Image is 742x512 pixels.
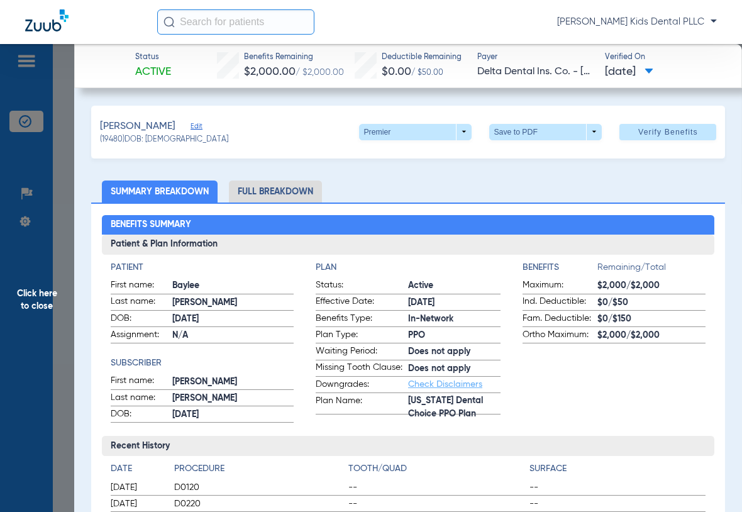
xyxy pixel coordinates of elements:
[359,124,472,140] button: Premier
[25,9,69,31] img: Zuub Logo
[111,312,172,327] span: DOB:
[135,52,171,64] span: Status
[172,329,294,342] span: N/A
[408,345,501,359] span: Does not apply
[523,312,597,327] span: Fam. Deductible:
[523,328,597,343] span: Ortho Maximum:
[111,374,172,389] span: First name:
[111,408,172,423] span: DOB:
[111,261,294,274] h4: Patient
[411,69,443,77] span: / $50.00
[111,391,172,406] span: Last name:
[316,328,408,343] span: Plan Type:
[529,498,706,510] span: --
[408,313,501,326] span: In-Network
[597,329,706,342] span: $2,000/$2,000
[489,124,602,140] button: Save to PDF
[477,52,594,64] span: Payer
[100,119,175,135] span: [PERSON_NAME]
[191,122,202,134] span: Edit
[605,64,653,80] span: [DATE]
[382,66,411,77] span: $0.00
[679,452,742,512] iframe: Chat Widget
[316,378,408,393] span: Downgrades:
[348,462,524,480] app-breakdown-title: Tooth/Quad
[229,181,322,203] li: Full Breakdown
[163,16,175,28] img: Search Icon
[174,462,344,476] h4: Procedure
[111,279,172,294] span: First name:
[348,498,524,510] span: --
[348,462,524,476] h4: Tooth/Quad
[172,376,294,389] span: [PERSON_NAME]
[111,357,294,370] h4: Subscriber
[244,52,344,64] span: Benefits Remaining
[172,408,294,421] span: [DATE]
[529,462,706,480] app-breakdown-title: Surface
[529,481,706,494] span: --
[316,312,408,327] span: Benefits Type:
[316,345,408,360] span: Waiting Period:
[316,394,408,415] span: Plan Name:
[174,498,344,510] span: D0220
[477,64,594,80] span: Delta Dental Ins. Co. - [US_STATE]
[523,279,597,294] span: Maximum:
[111,295,172,310] span: Last name:
[597,313,706,326] span: $0/$150
[316,295,408,310] span: Effective Date:
[523,261,597,279] app-breakdown-title: Benefits
[523,261,597,274] h4: Benefits
[102,215,714,235] h2: Benefits Summary
[529,462,706,476] h4: Surface
[100,135,228,146] span: (19480) DOB: [DEMOGRAPHIC_DATA]
[111,462,163,480] app-breakdown-title: Date
[605,52,721,64] span: Verified On
[316,279,408,294] span: Status:
[408,296,501,309] span: [DATE]
[102,436,714,456] h3: Recent History
[638,127,698,137] span: Verify Benefits
[382,52,462,64] span: Deductible Remaining
[619,124,716,140] button: Verify Benefits
[174,462,344,480] app-breakdown-title: Procedure
[111,481,163,494] span: [DATE]
[316,261,501,274] h4: Plan
[102,181,218,203] li: Summary Breakdown
[135,64,171,80] span: Active
[408,362,501,376] span: Does not apply
[111,498,163,510] span: [DATE]
[348,481,524,494] span: --
[597,279,706,292] span: $2,000/$2,000
[523,295,597,310] span: Ind. Deductible:
[408,329,501,342] span: PPO
[172,392,294,405] span: [PERSON_NAME]
[316,361,408,376] span: Missing Tooth Clause:
[174,481,344,494] span: D0120
[157,9,314,35] input: Search for patients
[102,235,714,255] h3: Patient & Plan Information
[597,261,706,279] span: Remaining/Total
[172,279,294,292] span: Baylee
[557,16,717,28] span: [PERSON_NAME] Kids Dental PLLC
[408,380,482,389] a: Check Disclaimers
[408,279,501,292] span: Active
[111,462,163,476] h4: Date
[597,296,706,309] span: $0/$50
[111,328,172,343] span: Assignment:
[172,313,294,326] span: [DATE]
[408,401,501,414] span: [US_STATE] Dental Choice PPO Plan
[244,66,296,77] span: $2,000.00
[172,296,294,309] span: [PERSON_NAME]
[296,68,344,77] span: / $2,000.00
